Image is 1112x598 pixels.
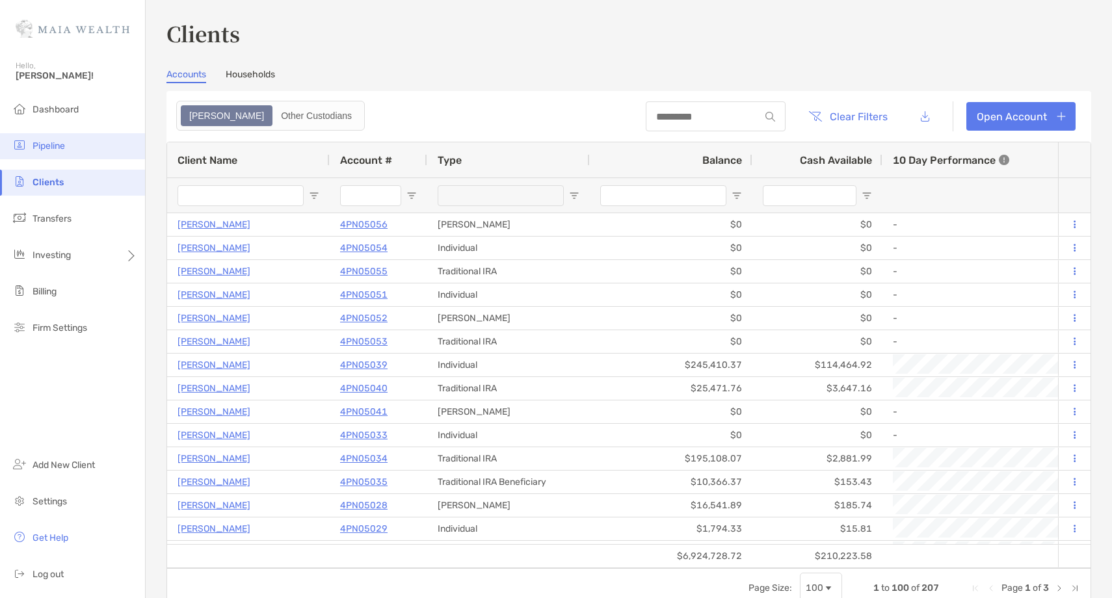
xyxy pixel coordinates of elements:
[752,377,882,400] div: $3,647.16
[752,400,882,423] div: $0
[966,102,1076,131] a: Open Account
[340,287,388,303] a: 4PN05051
[12,493,27,508] img: settings icon
[427,517,590,540] div: Individual
[427,283,590,306] div: Individual
[590,307,752,330] div: $0
[340,154,392,166] span: Account #
[33,213,72,224] span: Transfers
[340,450,388,467] a: 4PN05034
[590,377,752,400] div: $25,471.76
[178,497,250,513] a: [PERSON_NAME]
[33,104,79,115] span: Dashboard
[427,541,590,564] div: Traditional IRA
[340,240,388,256] a: 4PN05054
[178,333,250,350] p: [PERSON_NAME]
[752,424,882,447] div: $0
[590,494,752,517] div: $16,541.89
[16,5,129,52] img: Zoe Logo
[340,427,388,443] p: 4PN05033
[427,260,590,283] div: Traditional IRA
[33,250,71,261] span: Investing
[340,497,388,513] a: 4PN05028
[340,263,388,279] a: 4PN05055
[340,310,388,326] a: 4PN05052
[12,319,27,335] img: firm-settings icon
[732,190,742,201] button: Open Filter Menu
[340,216,388,233] p: 4PN05056
[166,69,206,83] a: Accounts
[33,177,64,188] span: Clients
[12,101,27,116] img: dashboard icon
[799,102,897,131] button: Clear Filters
[752,517,882,540] div: $15.81
[806,582,823,593] div: 100
[590,330,752,353] div: $0
[309,190,319,201] button: Open Filter Menu
[427,354,590,376] div: Individual
[12,174,27,189] img: clients icon
[427,447,590,470] div: Traditional IRA
[590,545,752,567] div: $6,924,728.72
[178,474,250,490] p: [PERSON_NAME]
[12,283,27,298] img: billing icon
[178,263,250,279] a: [PERSON_NAME]
[178,240,250,256] p: [PERSON_NAME]
[921,582,939,593] span: 207
[340,521,388,537] p: 4PN05029
[752,545,882,567] div: $210,223.58
[881,582,890,593] span: to
[590,517,752,540] div: $1,794.33
[166,18,1091,48] h3: Clients
[178,427,250,443] p: [PERSON_NAME]
[800,154,872,166] span: Cash Available
[33,569,64,580] span: Log out
[340,404,388,420] a: 4PN05041
[590,424,752,447] div: $0
[178,185,304,206] input: Client Name Filter Input
[178,521,250,537] p: [PERSON_NAME]
[892,582,909,593] span: 100
[752,283,882,306] div: $0
[340,357,388,373] a: 4PN05039
[438,154,462,166] span: Type
[748,582,792,593] div: Page Size:
[340,474,388,490] a: 4PN05035
[178,287,250,303] a: [PERSON_NAME]
[33,140,65,151] span: Pipeline
[752,494,882,517] div: $185.74
[12,246,27,262] img: investing icon
[427,377,590,400] div: Traditional IRA
[178,450,250,467] a: [PERSON_NAME]
[274,107,359,125] div: Other Custodians
[970,583,981,593] div: First Page
[12,529,27,545] img: get-help icon
[427,400,590,423] div: [PERSON_NAME]
[427,471,590,493] div: Traditional IRA Beneficiary
[178,310,250,326] p: [PERSON_NAME]
[752,541,882,564] div: $190.18
[590,354,752,376] div: $245,410.37
[178,380,250,396] a: [PERSON_NAME]
[752,471,882,493] div: $153.43
[600,185,726,206] input: Balance Filter Input
[763,185,856,206] input: Cash Available Filter Input
[590,283,752,306] div: $0
[427,424,590,447] div: Individual
[590,447,752,470] div: $195,108.07
[986,583,996,593] div: Previous Page
[1033,582,1041,593] span: of
[1070,583,1080,593] div: Last Page
[427,307,590,330] div: [PERSON_NAME]
[569,190,579,201] button: Open Filter Menu
[752,260,882,283] div: $0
